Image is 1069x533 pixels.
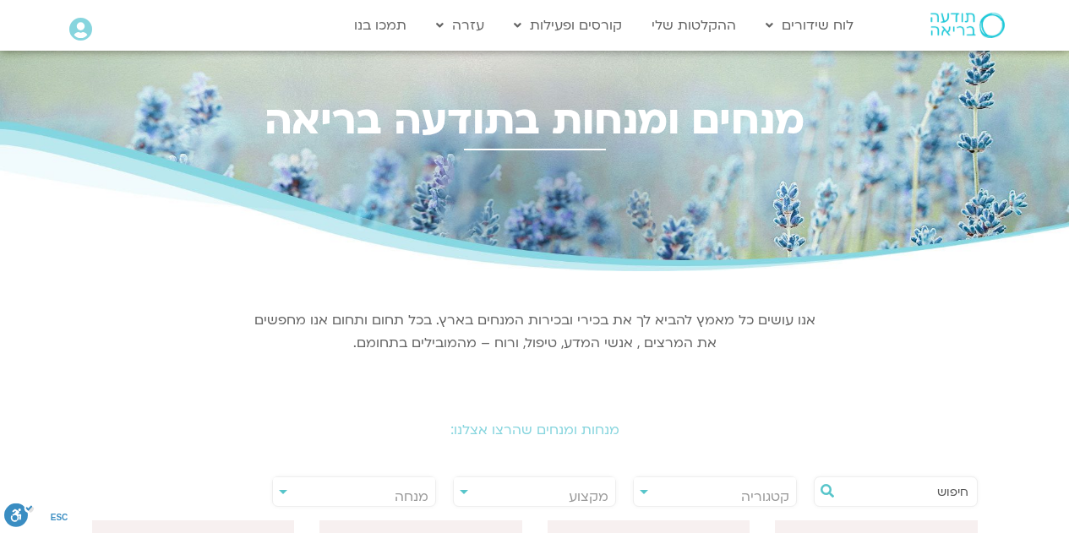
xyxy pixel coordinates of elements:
[252,309,818,355] p: אנו עושים כל מאמץ להביא לך את בכירי ובכירות המנחים בארץ. בכל תחום ותחום אנו מחפשים את המרצים , אנ...
[840,477,968,506] input: חיפוש
[569,487,608,506] span: מקצוע
[428,9,493,41] a: עזרה
[346,9,415,41] a: תמכו בנו
[643,9,744,41] a: ההקלטות שלי
[930,13,1005,38] img: תודעה בריאה
[62,97,1008,144] h2: מנחים ומנחות בתודעה בריאה
[62,422,1008,438] h2: מנחות ומנחים שהרצו אצלנו:
[505,9,630,41] a: קורסים ופעילות
[757,9,862,41] a: לוח שידורים
[395,487,428,506] span: מנחה
[741,487,789,506] span: קטגוריה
